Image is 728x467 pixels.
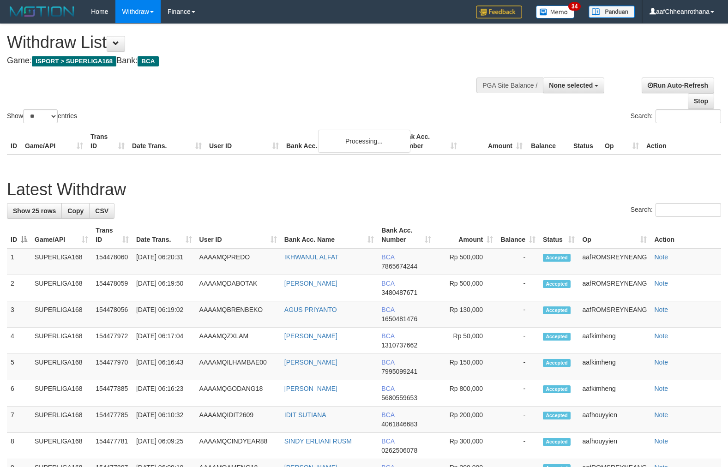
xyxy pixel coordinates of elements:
th: Balance [526,128,570,155]
a: [PERSON_NAME] [284,359,337,366]
a: [PERSON_NAME] [284,385,337,392]
span: BCA [381,253,394,261]
a: SINDY ERLIANI RUSM [284,437,352,445]
th: ID [7,128,21,155]
h4: Game: Bank: [7,56,476,66]
span: Copy 3480487671 to clipboard [381,289,417,296]
span: Accepted [543,359,571,367]
td: Rp 200,000 [435,407,497,433]
td: 7 [7,407,31,433]
span: BCA [381,306,394,313]
td: aafROMSREYNEANG [578,275,650,301]
td: 4 [7,328,31,354]
span: BCA [138,56,158,66]
span: None selected [549,82,593,89]
a: Note [654,253,668,261]
td: - [497,328,539,354]
span: Copy 5680559653 to clipboard [381,394,417,401]
span: Show 25 rows [13,207,56,215]
th: Bank Acc. Name: activate to sort column ascending [281,222,378,248]
td: [DATE] 06:20:31 [132,248,196,275]
a: Run Auto-Refresh [642,78,714,93]
th: Action [650,222,721,248]
span: CSV [95,207,108,215]
td: AAAAMQCINDYEAR88 [196,433,281,459]
img: Feedback.jpg [476,6,522,18]
td: 8 [7,433,31,459]
td: aafhouyyien [578,433,650,459]
td: aafkimheng [578,354,650,380]
span: BCA [381,280,394,287]
span: Accepted [543,280,571,288]
td: SUPERLIGA168 [31,248,92,275]
span: BCA [381,385,394,392]
td: SUPERLIGA168 [31,275,92,301]
th: Date Trans. [128,128,205,155]
span: Accepted [543,306,571,314]
span: Accepted [543,438,571,446]
a: IKHWANUL ALFAT [284,253,339,261]
select: Showentries [23,109,58,123]
th: ID: activate to sort column descending [7,222,31,248]
td: 154477970 [92,354,132,380]
span: Copy 1650481476 to clipboard [381,315,417,323]
span: 34 [568,2,581,11]
span: BCA [381,359,394,366]
h1: Latest Withdraw [7,180,721,199]
span: Accepted [543,254,571,262]
a: CSV [89,203,114,219]
td: - [497,248,539,275]
td: 3 [7,301,31,328]
td: Rp 500,000 [435,248,497,275]
a: Stop [688,93,714,109]
span: Accepted [543,385,571,393]
span: Copy [67,207,84,215]
span: BCA [381,411,394,419]
span: Copy 4061846683 to clipboard [381,420,417,428]
td: AAAAMQGODANG18 [196,380,281,407]
img: panduan.png [589,6,635,18]
a: Show 25 rows [7,203,62,219]
th: Date Trans.: activate to sort column ascending [132,222,196,248]
td: aafkimheng [578,328,650,354]
td: [DATE] 06:16:23 [132,380,196,407]
input: Search: [656,203,721,217]
th: Amount [461,128,526,155]
td: 154477781 [92,433,132,459]
td: - [497,380,539,407]
td: - [497,407,539,433]
td: AAAAMQPREDO [196,248,281,275]
span: Copy 0262506078 to clipboard [381,447,417,454]
span: BCA [381,437,394,445]
span: Accepted [543,412,571,419]
span: ISPORT > SUPERLIGA168 [32,56,116,66]
th: Status: activate to sort column ascending [539,222,578,248]
td: [DATE] 06:10:32 [132,407,196,433]
td: Rp 300,000 [435,433,497,459]
button: None selected [543,78,604,93]
td: [DATE] 06:09:25 [132,433,196,459]
span: Copy 7995099241 to clipboard [381,368,417,375]
td: aafROMSREYNEANG [578,301,650,328]
td: AAAAMQIDIT2609 [196,407,281,433]
a: [PERSON_NAME] [284,332,337,340]
div: PGA Site Balance / [476,78,543,93]
td: 154478056 [92,301,132,328]
a: Note [654,280,668,287]
th: Op [601,128,643,155]
span: BCA [381,332,394,340]
td: AAAAMQZXLAM [196,328,281,354]
div: Processing... [318,130,410,153]
td: [DATE] 06:17:04 [132,328,196,354]
a: IDIT SUTIANA [284,411,326,419]
h1: Withdraw List [7,33,476,52]
td: [DATE] 06:19:50 [132,275,196,301]
td: Rp 500,000 [435,275,497,301]
td: 154478060 [92,248,132,275]
td: aafROMSREYNEANG [578,248,650,275]
td: [DATE] 06:19:02 [132,301,196,328]
span: Copy 1310737662 to clipboard [381,341,417,349]
td: 6 [7,380,31,407]
td: AAAAMQILHAMBAE00 [196,354,281,380]
a: Copy [61,203,90,219]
